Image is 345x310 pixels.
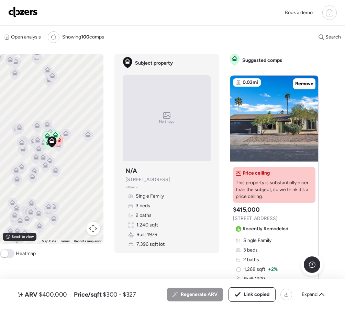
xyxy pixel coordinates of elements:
[295,80,313,87] span: Remove
[12,234,34,240] span: Satellite view
[39,290,67,299] span: $400,000
[125,185,135,190] span: Zillow
[302,291,318,298] span: Expand
[81,34,89,40] span: 100
[74,239,101,243] a: Report a map error
[135,60,173,67] span: Subject property
[243,256,259,263] span: 2 baths
[243,79,258,86] span: 0.03mi
[136,212,152,219] span: 2 baths
[243,170,270,177] span: Price ceiling
[325,34,341,41] span: Search
[8,7,38,18] img: Logo
[244,276,265,283] span: Built 1979
[103,290,136,299] span: $300 - $327
[125,176,170,183] span: [STREET_ADDRESS]
[62,34,104,41] span: Showing comps
[136,231,157,238] span: Built 1979
[244,291,269,298] span: Link copied
[136,185,138,190] span: •
[268,266,278,273] span: + 2%
[136,222,158,229] span: 1,240 sqft
[25,290,37,299] span: ARV
[181,291,218,298] span: Regenerate ARV
[60,239,70,243] a: Terms
[2,235,24,244] img: Google
[125,167,137,175] h3: N/A
[244,266,265,273] span: 1,268 sqft
[136,241,165,248] span: 7,396 sqft lot
[2,235,24,244] a: Open this area in Google Maps (opens a new window)
[74,290,101,299] span: Price/sqft
[136,202,150,209] span: 3 beds
[242,57,282,64] span: Suggested comps
[86,222,100,235] button: Map camera controls
[233,215,278,222] span: [STREET_ADDRESS]
[159,119,174,124] span: No image
[233,206,259,214] h3: $415,000
[16,250,36,257] span: Heatmap
[243,247,258,254] span: 3 beds
[243,225,288,232] span: Recently Remodeled
[243,237,271,244] span: Single Family
[285,10,313,15] span: Book a demo
[42,239,56,244] button: Map Data
[236,179,313,200] span: This property is substantially nicer than the subject, so we think it's a price ceiling.
[136,193,164,200] span: Single Family
[11,34,41,41] span: Open analysis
